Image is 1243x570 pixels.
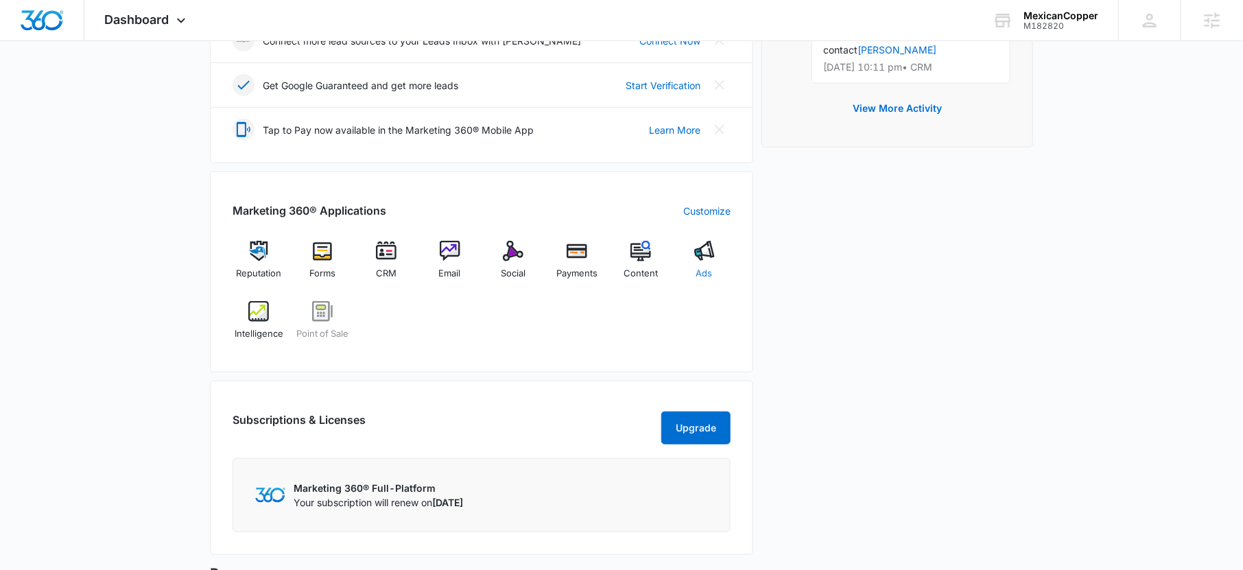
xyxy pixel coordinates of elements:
span: Point of Sale [296,327,348,341]
p: Get Google Guaranteed and get more leads [263,78,458,93]
a: CRM [360,241,413,290]
button: Close [709,119,731,141]
img: Marketing 360 Logo [255,488,285,502]
a: Content [615,241,667,290]
a: Ads [678,241,731,290]
a: [PERSON_NAME] [857,44,936,56]
button: Upgrade [661,412,731,444]
span: Intelligence [235,327,283,341]
span: Content [624,267,658,281]
div: account name [1023,10,1098,21]
p: [DATE] 10:11 pm • CRM [823,62,999,72]
span: Dashboard [105,12,169,27]
a: Intelligence [233,301,285,351]
button: Close [709,74,731,96]
span: Email [439,267,461,281]
h2: Marketing 360® Applications [233,202,386,219]
p: Marketing 360® Full-Platform [294,481,463,495]
a: Point of Sale [296,301,349,351]
a: Email [423,241,476,290]
div: account id [1023,21,1098,31]
span: Ads [696,267,713,281]
a: Reputation [233,241,285,290]
span: [DATE] [432,497,463,508]
span: Social [501,267,525,281]
a: Learn More [649,123,700,137]
h2: Subscriptions & Licenses [233,412,366,439]
a: Customize [683,204,731,218]
button: View More Activity [839,92,956,125]
p: Tap to Pay now available in the Marketing 360® Mobile App [263,123,534,137]
a: Social [487,241,540,290]
a: Start Verification [626,78,700,93]
span: Forms [309,267,335,281]
a: Forms [296,241,349,290]
span: Payments [556,267,597,281]
p: Your subscription will renew on [294,495,463,510]
span: Reputation [236,267,281,281]
a: Payments [551,241,604,290]
span: CRM [376,267,396,281]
